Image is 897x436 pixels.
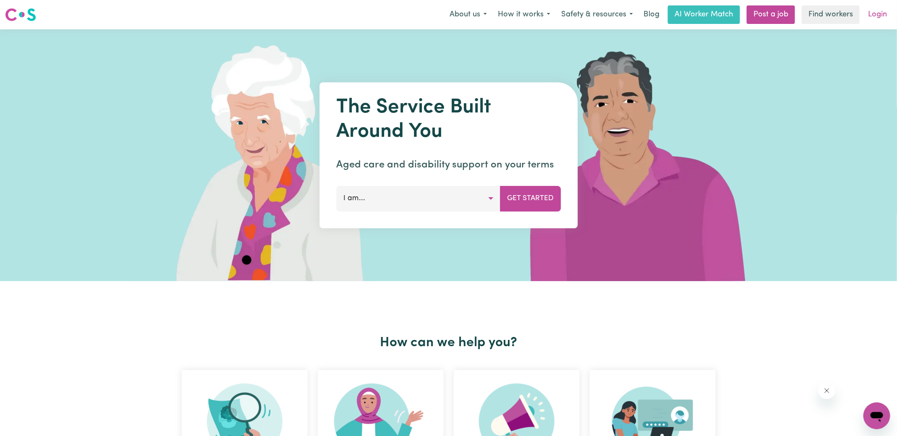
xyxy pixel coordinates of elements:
[5,5,36,24] a: Careseekers logo
[802,5,860,24] a: Find workers
[492,6,556,23] button: How it works
[500,186,561,211] button: Get Started
[336,186,500,211] button: I am...
[747,5,795,24] a: Post a job
[336,157,561,172] p: Aged care and disability support on your terms
[444,6,492,23] button: About us
[863,5,892,24] a: Login
[638,5,664,24] a: Blog
[863,402,890,429] iframe: Button to launch messaging window
[556,6,638,23] button: Safety & resources
[5,7,36,22] img: Careseekers logo
[5,6,51,13] span: Need any help?
[668,5,740,24] a: AI Worker Match
[336,96,561,144] h1: The Service Built Around You
[177,335,721,351] h2: How can we help you?
[819,382,835,399] iframe: Close message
